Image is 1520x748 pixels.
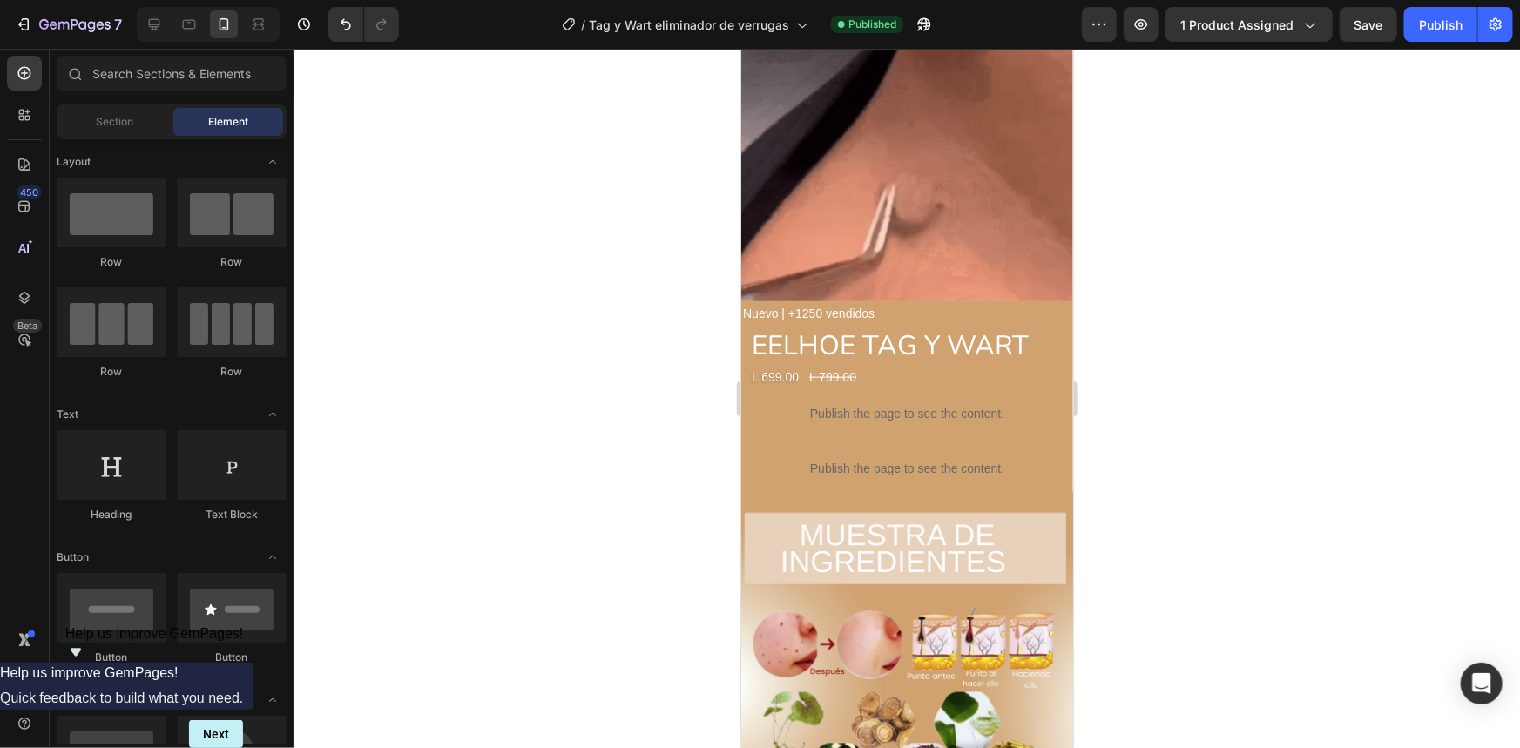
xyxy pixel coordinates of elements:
[259,148,287,176] span: Toggle open
[57,254,166,270] div: Row
[1404,7,1477,42] button: Publish
[57,154,91,170] span: Layout
[13,319,42,333] div: Beta
[208,114,248,130] span: Element
[57,507,166,522] div: Heading
[97,114,134,130] span: Section
[177,254,287,270] div: Row
[65,626,244,663] button: Show survey - Help us improve GemPages!
[581,16,585,34] span: /
[7,7,130,42] button: 7
[259,686,287,714] span: Toggle open
[1180,16,1294,34] span: 1 product assigned
[1419,16,1463,34] div: Publish
[177,364,287,380] div: Row
[1340,7,1397,42] button: Save
[589,16,789,34] span: Tag y Wart eliminador de verrugas
[259,401,287,428] span: Toggle open
[1354,17,1383,32] span: Save
[57,407,78,422] span: Text
[328,7,399,42] div: Undo/Redo
[1165,7,1333,42] button: 1 product assigned
[259,543,287,571] span: Toggle open
[57,56,287,91] input: Search Sections & Elements
[741,49,1073,748] iframe: Design area
[65,626,244,641] span: Help us improve GemPages!
[57,549,89,565] span: Button
[114,14,122,35] p: 7
[17,185,42,199] div: 450
[848,17,896,32] span: Published
[1461,663,1503,704] div: Open Intercom Messenger
[57,364,166,380] div: Row
[177,507,287,522] div: Text Block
